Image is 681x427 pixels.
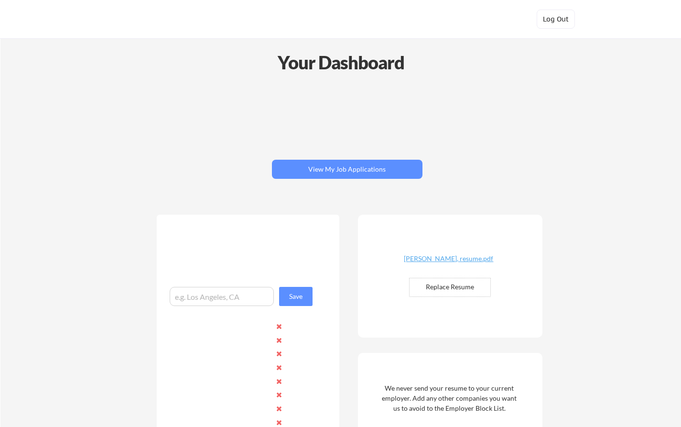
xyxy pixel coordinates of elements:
a: [PERSON_NAME], resume.pdf [392,255,506,270]
input: e.g. Los Angeles, CA [170,287,274,306]
button: View My Job Applications [272,160,422,179]
button: Save [279,287,313,306]
div: Your Dashboard [1,49,681,76]
div: We never send your resume to your current employer. Add any other companies you want us to avoid ... [381,383,518,413]
div: [PERSON_NAME], resume.pdf [392,255,506,262]
button: Log Out [537,10,575,29]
